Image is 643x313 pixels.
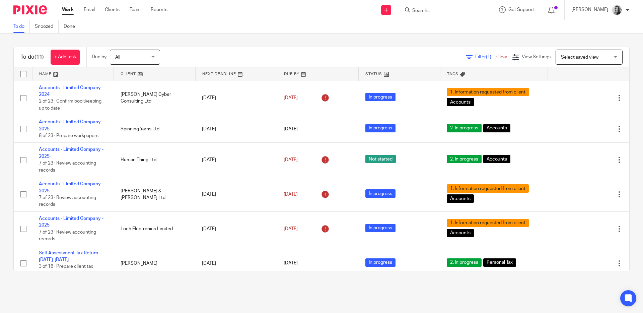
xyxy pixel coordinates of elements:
[508,7,534,12] span: Get Support
[92,54,106,60] p: Due by
[365,224,396,232] span: In progress
[483,258,516,267] span: Personal Tax
[35,20,59,33] a: Snoozed
[447,229,474,237] span: Accounts
[114,177,196,212] td: [PERSON_NAME] & [PERSON_NAME] Ltd
[447,258,482,267] span: 2. In progress
[195,143,277,177] td: [DATE]
[39,99,101,111] span: 2 of 23 · Confirm bookkeeping up to date
[195,177,277,212] td: [DATE]
[39,120,103,131] a: Accounts - Limited Company - 2025
[20,54,44,61] h1: To do
[195,212,277,246] td: [DATE]
[496,55,507,59] a: Clear
[475,55,496,59] span: Filter
[284,158,298,162] span: [DATE]
[39,195,96,207] span: 7 of 23 · Review accounting records
[365,258,396,267] span: In progress
[105,6,120,13] a: Clients
[447,184,529,193] span: 1. Information requested from client
[51,50,80,65] a: + Add task
[561,55,598,60] span: Select saved view
[284,261,298,266] span: [DATE]
[195,115,277,143] td: [DATE]
[114,81,196,115] td: [PERSON_NAME] Cyber Consulting Ltd
[114,246,196,280] td: [PERSON_NAME]
[195,81,277,115] td: [DATE]
[365,93,396,101] span: In progress
[447,155,482,163] span: 2. In progress
[115,55,120,60] span: All
[447,72,458,76] span: Tags
[483,155,510,163] span: Accounts
[39,161,96,173] span: 7 of 23 · Review accounting records
[612,5,622,15] img: IMG-0056.JPG
[114,115,196,143] td: Spinning Yarns Ltd
[284,127,298,131] span: [DATE]
[522,55,551,59] span: View Settings
[39,230,96,242] span: 7 of 23 · Review accounting records
[151,6,167,13] a: Reports
[39,85,103,97] a: Accounts - Limited Company - 2024
[130,6,141,13] a: Team
[34,54,44,60] span: (11)
[365,155,396,163] span: Not started
[447,88,529,96] span: 1. Information requested from client
[284,96,298,100] span: [DATE]
[571,6,608,13] p: [PERSON_NAME]
[284,192,298,197] span: [DATE]
[412,8,472,14] input: Search
[447,194,474,203] span: Accounts
[39,264,93,276] span: 3 of 16 · Prepare client tax return
[365,124,396,132] span: In progress
[483,124,510,132] span: Accounts
[195,246,277,280] td: [DATE]
[486,55,491,59] span: (1)
[447,219,529,227] span: 1. Information requested from client
[284,227,298,231] span: [DATE]
[13,20,30,33] a: To do
[447,98,474,106] span: Accounts
[13,5,47,14] img: Pixie
[114,212,196,246] td: Loch Electronics Limited
[62,6,74,13] a: Work
[39,251,101,262] a: Self Assessment Tax Return - [DATE]-[DATE]
[39,133,98,138] span: 8 of 23 · Prepare workpapers
[39,147,103,159] a: Accounts - Limited Company - 2025
[64,20,80,33] a: Done
[114,143,196,177] td: Human Thing Ltd
[447,124,482,132] span: 2. In progress
[365,189,396,198] span: In progress
[39,182,103,193] a: Accounts - Limited Company - 2025
[39,216,103,228] a: Accounts - Limited Company - 2025
[84,6,95,13] a: Email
